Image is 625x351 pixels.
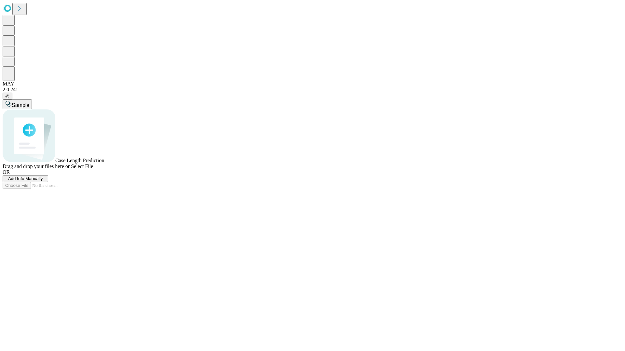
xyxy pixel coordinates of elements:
div: MAY [3,81,622,87]
span: Drag and drop your files here or [3,163,70,169]
span: Case Length Prediction [55,158,104,163]
div: 2.0.241 [3,87,622,93]
span: @ [5,94,10,98]
span: Select File [71,163,93,169]
button: @ [3,93,12,99]
span: Add Info Manually [8,176,43,181]
button: Add Info Manually [3,175,48,182]
span: OR [3,169,10,175]
button: Sample [3,99,32,109]
span: Sample [12,102,29,108]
